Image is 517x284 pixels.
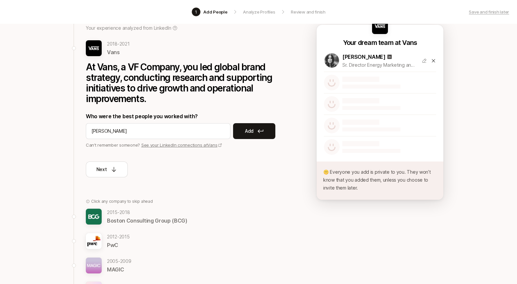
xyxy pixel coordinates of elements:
[291,9,326,15] p: Review and finish
[86,142,284,148] p: Can’t remember someone?
[107,257,131,265] p: 2005 - 2009
[243,9,275,15] p: Analyze Profiles
[372,18,388,34] img: f0462e71_2ad1_4bb4_be2e_bddad6525323.jpg
[96,165,107,173] p: Next
[107,241,130,249] p: PwC
[107,48,130,56] p: Vans
[107,208,188,216] p: 2015 - 2018
[343,38,401,47] p: Your dream team at
[91,198,153,204] p: Click any company to skip ahead
[402,38,417,47] p: Vans
[86,112,284,121] p: Who were the best people you worked with?
[107,40,130,48] p: 2018 - 2021
[91,127,225,135] input: Add their name
[233,123,275,139] button: Add
[141,142,223,148] a: See your LinkedIn connections atVans
[86,209,102,225] img: 6ab9caf0_9100_48bd_bd43_aa6cbdaee955.jpg
[203,9,227,15] p: Add People
[324,139,340,155] img: default-avatar.svg
[107,265,131,274] p: MAGIC
[86,161,128,177] button: Next
[86,40,102,56] img: f0462e71_2ad1_4bb4_be2e_bddad6525323.jpg
[323,168,437,192] p: 🤫 Everyone you add is private to you. They won’t know that you added them, unless you choose to i...
[324,118,340,133] img: default-avatar.svg
[195,9,197,15] p: 1
[86,24,171,32] p: Your experience analyzed from LinkedIn
[86,258,102,273] img: b7b87360_bdbe_4795_9c24_ddc52e20d0e5.jpg
[86,62,284,104] p: At Vans, a VF Company, you led global brand strategy, conducting research and supporting initiati...
[324,75,340,90] img: default-avatar.svg
[107,233,130,241] p: 2012 - 2015
[469,9,509,15] a: Save and finish later
[342,53,386,61] p: [PERSON_NAME]
[245,127,254,135] p: Add
[324,96,340,112] img: default-avatar.svg
[86,233,102,249] img: 43522461_2847_4d9e_907d_4f8ac1a32d81.jpg
[342,61,416,69] p: Sr. Director Energy Marketing and Professional Talent, OTW by Vans
[107,216,188,225] p: Boston Consulting Group (BCG)
[325,53,339,68] img: 1681510408807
